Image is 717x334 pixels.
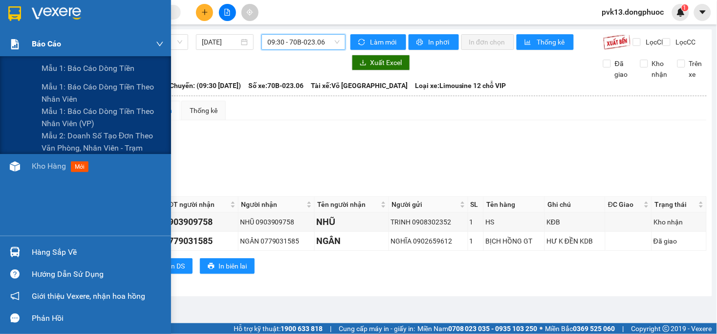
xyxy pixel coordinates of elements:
[391,199,457,210] span: Người gửi
[694,4,711,21] button: caret-down
[409,34,459,50] button: printerIn phơi
[42,62,134,74] span: Mẫu 1: Báo cáo dòng tiền
[201,9,208,16] span: plus
[42,81,164,105] span: Mẫu 1: Báo cáo dòng tiền theo nhân viên
[537,37,566,47] span: Thống kê
[485,236,543,246] div: BỊCH HỒNG GT
[3,63,106,69] span: [PERSON_NAME]:
[654,199,696,210] span: Trạng thái
[32,245,164,260] div: Hàng sắp về
[546,217,604,227] div: KĐB
[10,247,20,257] img: warehouse-icon
[685,58,707,80] span: Trên xe
[10,39,20,49] img: solution-icon
[240,217,313,227] div: NHŨ 0903909758
[461,34,515,50] button: In đơn chọn
[3,71,60,77] span: In ngày:
[611,58,633,80] span: Đã giao
[32,161,66,171] span: Kho hàng
[42,105,164,130] span: Mẫu 1: Báo cáo dòng tiền theo nhân viên (VP)
[32,38,61,50] span: Báo cáo
[241,4,259,21] button: aim
[32,311,164,326] div: Phản hồi
[162,232,239,251] td: 0779031585
[190,105,217,116] div: Thống kê
[3,6,47,49] img: logo
[573,325,615,333] strong: 0369 525 060
[151,258,193,274] button: printerIn DS
[470,217,482,227] div: 1
[370,37,398,47] span: Làm mới
[642,37,668,47] span: Lọc CR
[26,53,120,61] span: -----------------------------------------
[32,267,164,282] div: Hướng dẫn sử dụng
[545,323,615,334] span: Miền Bắc
[164,215,237,229] div: 0903909758
[330,323,331,334] span: |
[77,5,134,14] strong: ĐỒNG PHƯỚC
[49,62,106,69] span: VPK131209250002
[219,4,236,21] button: file-add
[281,325,323,333] strong: 1900 633 818
[698,8,707,17] span: caret-down
[470,236,482,246] div: 1
[200,258,255,274] button: printerIn biên lai
[683,4,687,11] span: 1
[648,58,672,80] span: Kho nhận
[370,57,402,68] span: Xuất Excel
[10,269,20,279] span: question-circle
[10,313,20,323] span: message
[603,34,631,50] img: 9k=
[468,197,484,213] th: SL
[517,34,574,50] button: bar-chartThống kê
[360,59,367,67] span: download
[169,261,185,271] span: In DS
[240,236,313,246] div: NGÂN 0779031585
[484,197,545,213] th: Tên hàng
[156,40,164,48] span: down
[208,263,215,270] span: printer
[248,80,304,91] span: Số xe: 70B-023.06
[42,130,164,154] span: Mẫu 2: Doanh số tạo đơn theo Văn phòng, nhân viên - Trạm
[224,9,231,16] span: file-add
[22,71,60,77] span: 11:26:57 [DATE]
[196,4,213,21] button: plus
[672,37,697,47] span: Lọc CC
[316,215,387,229] div: NHŨ
[165,199,228,210] span: SĐT người nhận
[317,199,379,210] span: Tên người nhận
[234,323,323,334] span: Hỗ trợ kỹ thuật:
[218,261,247,271] span: In biên lai
[311,80,408,91] span: Tài xế: Võ [GEOGRAPHIC_DATA]
[339,323,415,334] span: Cung cấp máy in - giấy in:
[316,234,387,248] div: NGÂN
[524,39,533,46] span: bar-chart
[77,16,131,28] span: Bến xe [GEOGRAPHIC_DATA]
[77,44,120,49] span: Hotline: 19001152
[315,232,389,251] td: NGÂN
[267,35,339,49] span: 09:30 - 70B-023.06
[350,34,406,50] button: syncLàm mới
[415,80,506,91] span: Loại xe: Limousine 12 chỗ VIP
[202,37,239,47] input: 12/09/2025
[77,29,134,42] span: 01 Võ Văn Truyện, KP.1, Phường 2
[241,199,305,210] span: Người nhận
[429,37,451,47] span: In phơi
[485,217,543,227] div: HS
[416,39,425,46] span: printer
[653,236,705,246] div: Đã giao
[358,39,367,46] span: sync
[623,323,624,334] span: |
[170,80,241,91] span: Chuyến: (09:30 [DATE])
[164,234,237,248] div: 0779031585
[10,291,20,301] span: notification
[391,217,466,227] div: TRINH 0908302352
[545,197,606,213] th: Ghi chú
[663,325,670,332] span: copyright
[391,236,466,246] div: NGHĨA 0902659612
[246,9,253,16] span: aim
[540,327,543,331] span: ⚪️
[71,161,88,172] span: mới
[417,323,538,334] span: Miền Nam
[32,290,145,302] span: Giới thiệu Vexere, nhận hoa hồng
